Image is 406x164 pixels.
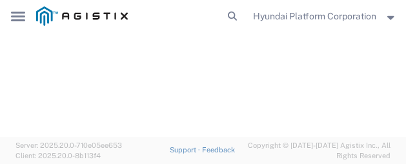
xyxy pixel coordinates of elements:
[170,146,202,154] a: Support
[36,6,128,26] img: logo
[15,152,101,159] span: Client: 2025.20.0-8b113f4
[202,146,235,154] a: Feedback
[15,141,122,149] span: Server: 2025.20.0-710e05ee653
[235,140,391,161] span: Copyright © [DATE]-[DATE] Agistix Inc., All Rights Reserved
[253,9,376,23] span: Hyundai Platform Corporation
[252,8,398,24] button: Hyundai Platform Corporation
